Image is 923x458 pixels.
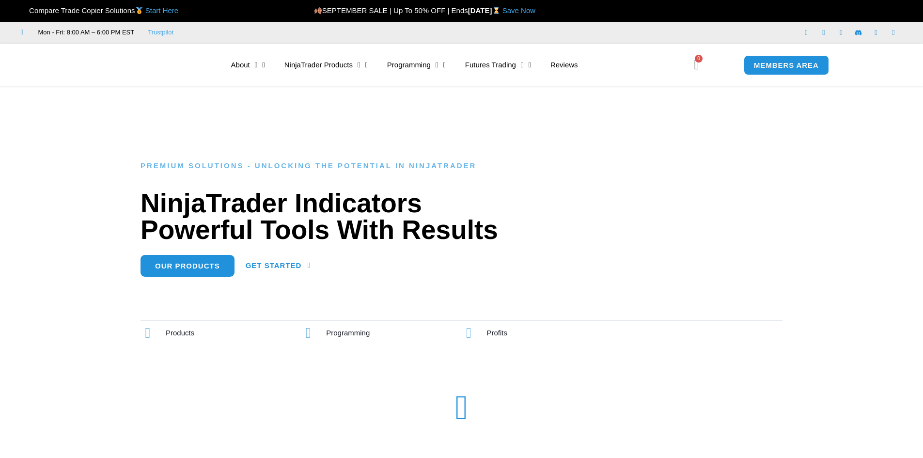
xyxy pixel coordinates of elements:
a: 0 [680,51,714,79]
a: Reviews [541,54,588,76]
span: Programming [326,329,370,337]
img: 🏆 [21,7,29,14]
a: Our Products [141,255,235,277]
img: 🍂 [314,7,322,14]
span: 0 [695,55,703,63]
span: SEPTEMBER SALE | Up To 50% OFF | Ends [314,6,468,15]
a: Trustpilot [148,27,173,38]
img: 🥇 [136,7,143,14]
strong: [DATE] [468,6,502,15]
img: ⌛ [493,7,500,14]
span: Profits [487,329,508,337]
span: Get Started [246,262,302,269]
a: Start Here [145,6,178,15]
span: Compare Trade Copier Solutions [21,6,178,15]
span: Products [166,329,194,337]
a: MEMBERS AREA [744,55,829,75]
a: Programming [377,54,455,76]
a: Get Started [246,255,311,277]
a: Save Now [502,6,535,15]
span: Mon - Fri: 8:00 AM – 6:00 PM EST [36,27,135,38]
span: MEMBERS AREA [754,62,819,69]
a: Futures Trading [455,54,541,76]
a: About [221,54,275,76]
img: LogoAI | Affordable Indicators – NinjaTrader [98,47,203,82]
a: NinjaTrader Products [275,54,377,76]
h1: NinjaTrader Indicators Powerful Tools With Results [141,190,782,243]
span: Our Products [155,262,220,269]
nav: Menu [221,54,679,76]
h6: Premium Solutions - Unlocking the Potential in NinjaTrader [141,161,782,171]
